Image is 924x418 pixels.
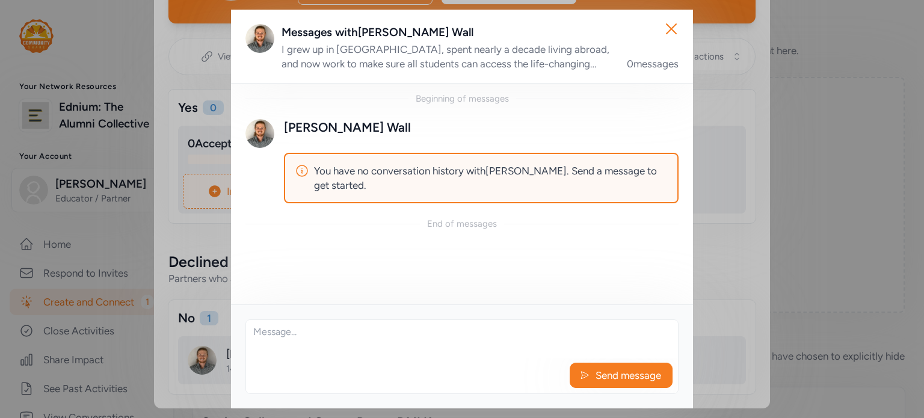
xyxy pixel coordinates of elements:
img: Avatar [245,24,274,53]
span: You have no conversation history with [PERSON_NAME] . Send a message to get started. [314,164,668,192]
div: [PERSON_NAME] Wall [284,119,411,136]
div: Beginning of messages [416,93,509,105]
div: Messages with [PERSON_NAME] Wall [282,24,679,41]
img: Avatar [245,119,274,148]
div: 0 messages [627,57,679,71]
button: Send message [570,363,673,388]
div: I grew up in [GEOGRAPHIC_DATA], spent nearly a decade living abroad, and now work to make sure al... [282,42,612,71]
span: Send message [594,368,662,383]
div: End of messages [427,218,497,230]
